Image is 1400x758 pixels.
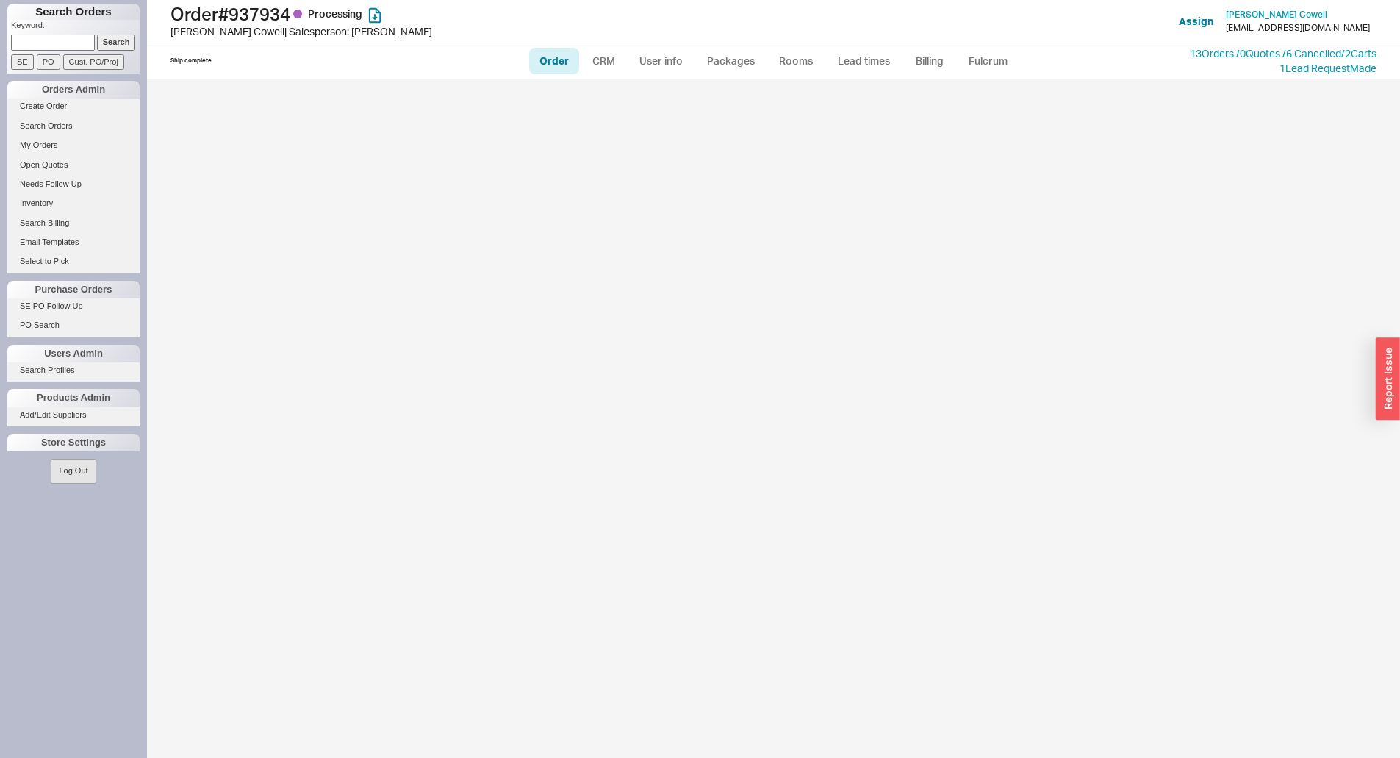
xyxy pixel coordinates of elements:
span: [PERSON_NAME] Cowell [1226,9,1327,20]
div: Ship complete [170,57,212,65]
input: Cust. PO/Proj [63,54,124,70]
a: /2Carts [1341,47,1376,60]
a: Open Quotes [7,157,140,173]
a: Email Templates [7,235,140,250]
span: Processing [308,7,362,20]
a: Packages [697,48,766,74]
a: PO Search [7,318,140,333]
span: Needs Follow Up [20,179,82,188]
a: 13Orders /0Quotes /6 Cancelled [1190,47,1341,60]
a: [PERSON_NAME] Cowell [1226,10,1327,20]
a: Search Orders [7,118,140,134]
a: Search Profiles [7,362,140,378]
div: Users Admin [7,345,140,362]
a: Rooms [769,48,824,74]
h1: Order # 937934 [170,4,704,24]
a: Needs Follow Up [7,176,140,192]
a: Billing [904,48,955,74]
a: User info [628,48,694,74]
button: Assign [1179,14,1213,29]
a: Create Order [7,99,140,114]
div: [EMAIL_ADDRESS][DOMAIN_NAME] [1226,23,1370,33]
a: Select to Pick [7,254,140,269]
a: Inventory [7,196,140,211]
input: PO [37,54,60,70]
div: Store Settings [7,434,140,451]
div: Orders Admin [7,81,140,99]
input: Search [97,35,136,50]
a: My Orders [7,137,140,153]
a: Add/Edit Suppliers [7,407,140,423]
a: SE PO Follow Up [7,298,140,314]
div: [PERSON_NAME] Cowell | Salesperson: [PERSON_NAME] [170,24,704,39]
div: Products Admin [7,389,140,407]
div: Purchase Orders [7,281,140,298]
a: Search Billing [7,215,140,231]
a: CRM [582,48,625,74]
p: Keyword: [11,20,140,35]
input: SE [11,54,34,70]
a: Lead times [827,48,901,74]
a: Order [529,48,579,74]
a: Fulcrum [958,48,1019,74]
button: Log Out [51,459,96,483]
h1: Search Orders [7,4,140,20]
a: 1Lead RequestMade [1279,62,1376,74]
